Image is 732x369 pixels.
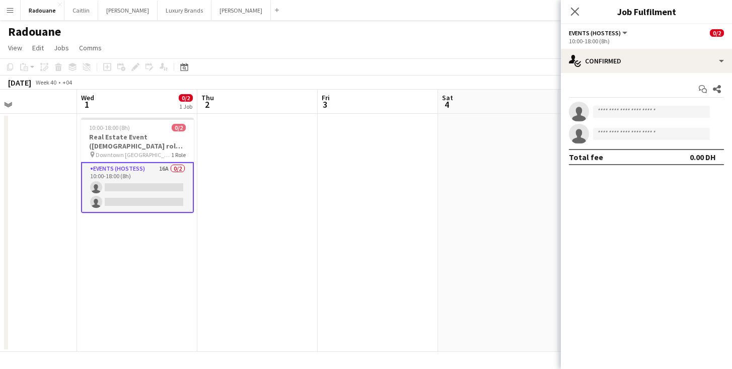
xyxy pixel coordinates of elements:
[569,29,621,37] span: Events (Hostess)
[710,29,724,37] span: 0/2
[80,99,94,110] span: 1
[179,94,193,102] span: 0/2
[561,5,732,18] h3: Job Fulfilment
[96,151,171,159] span: Downtown [GEOGRAPHIC_DATA]
[4,41,26,54] a: View
[441,99,453,110] span: 4
[75,41,106,54] a: Comms
[320,99,330,110] span: 3
[21,1,64,20] button: Radouane
[211,1,271,20] button: [PERSON_NAME]
[32,43,44,52] span: Edit
[158,1,211,20] button: Luxury Brands
[179,103,192,110] div: 1 Job
[81,132,194,151] h3: Real Estate Event ([DEMOGRAPHIC_DATA] role) [GEOGRAPHIC_DATA]
[569,29,629,37] button: Events (Hostess)
[8,43,22,52] span: View
[79,43,102,52] span: Comms
[569,37,724,45] div: 10:00-18:00 (8h)
[561,49,732,73] div: Confirmed
[33,79,58,86] span: Week 40
[171,151,186,159] span: 1 Role
[322,93,330,102] span: Fri
[50,41,73,54] a: Jobs
[81,118,194,213] app-job-card: 10:00-18:00 (8h)0/2Real Estate Event ([DEMOGRAPHIC_DATA] role) [GEOGRAPHIC_DATA] Downtown [GEOGRA...
[81,162,194,213] app-card-role: Events (Hostess)16A0/210:00-18:00 (8h)
[98,1,158,20] button: [PERSON_NAME]
[8,78,31,88] div: [DATE]
[569,152,603,162] div: Total fee
[172,124,186,131] span: 0/2
[442,93,453,102] span: Sat
[64,1,98,20] button: Caitlin
[54,43,69,52] span: Jobs
[89,124,130,131] span: 10:00-18:00 (8h)
[690,152,716,162] div: 0.00 DH
[62,79,72,86] div: +04
[28,41,48,54] a: Edit
[8,24,61,39] h1: Radouane
[200,99,214,110] span: 2
[201,93,214,102] span: Thu
[81,93,94,102] span: Wed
